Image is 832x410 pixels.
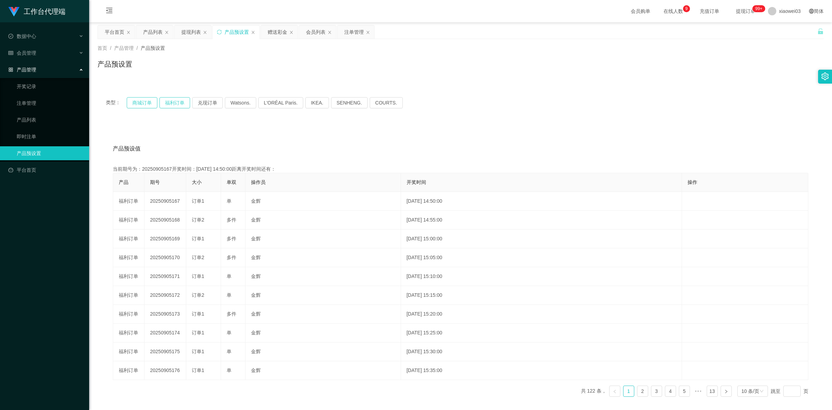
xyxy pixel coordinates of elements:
span: 订单2 [192,255,204,260]
td: [DATE] 14:50:00 [401,192,682,211]
td: 金辉 [245,342,401,361]
li: 2 [637,386,648,397]
div: 产品预设置 [225,25,249,39]
button: Watsons. [225,97,256,108]
span: 产品预设值 [113,145,141,153]
h1: 工作台代理端 [24,0,65,23]
li: 3 [651,386,662,397]
td: [DATE] 14:55:00 [401,211,682,230]
td: [DATE] 15:30:00 [401,342,682,361]
a: 2 [637,386,648,396]
td: 金辉 [245,267,401,286]
td: 福利订单 [113,324,144,342]
a: 图标: dashboard平台首页 [8,163,84,177]
span: 订单1 [192,273,204,279]
div: 注单管理 [344,25,364,39]
li: 5 [679,386,690,397]
button: SENHENG. [331,97,368,108]
td: 金辉 [245,305,401,324]
span: 单 [227,198,231,204]
span: 首页 [97,45,107,51]
h1: 产品预设置 [97,59,132,69]
span: 数据中心 [8,33,36,39]
td: 20250905167 [144,192,186,211]
span: 订单1 [192,330,204,335]
td: 福利订单 [113,230,144,248]
li: 1 [623,386,634,397]
td: 金辉 [245,192,401,211]
span: 单 [227,292,231,298]
td: 20250905175 [144,342,186,361]
td: 金辉 [245,361,401,380]
td: 福利订单 [113,361,144,380]
a: 3 [651,386,662,396]
td: 20250905173 [144,305,186,324]
span: 订单1 [192,349,204,354]
a: 1 [623,386,634,396]
span: 大小 [192,179,202,185]
span: 单 [227,273,231,279]
sup: 1075 [753,5,765,12]
span: 在线人数 [660,9,686,14]
span: 单双 [227,179,236,185]
button: L'ORÉAL Paris. [258,97,303,108]
i: 图标: down [760,389,764,394]
span: 订单1 [192,236,204,241]
span: 订单2 [192,217,204,223]
span: 产品 [119,179,128,185]
span: 产品管理 [8,67,36,72]
button: 兑现订单 [192,97,223,108]
td: 福利订单 [113,286,144,305]
p: 9 [685,5,688,12]
td: 20250905170 [144,248,186,267]
a: 开奖记录 [17,79,84,93]
span: 多件 [227,217,236,223]
a: 即时注单 [17,130,84,144]
i: 图标: appstore-o [8,67,13,72]
a: 5 [679,386,690,396]
td: 金辉 [245,230,401,248]
button: IKEA. [305,97,329,108]
td: [DATE] 15:00:00 [401,230,682,248]
td: [DATE] 15:10:00 [401,267,682,286]
i: 图标: menu-fold [97,0,121,23]
div: 当前期号为：20250905167开奖时间：[DATE] 14:50:00距离开奖时间还有： [113,165,808,173]
td: 20250905169 [144,230,186,248]
i: 图标: close [366,30,370,34]
td: 福利订单 [113,192,144,211]
td: 20250905168 [144,211,186,230]
span: 会员管理 [8,50,36,56]
td: [DATE] 15:05:00 [401,248,682,267]
td: [DATE] 15:15:00 [401,286,682,305]
td: 金辉 [245,286,401,305]
td: 20250905176 [144,361,186,380]
span: 多件 [227,236,236,241]
span: 提现订单 [732,9,759,14]
span: ••• [693,386,704,397]
span: 产品管理 [114,45,134,51]
td: 金辉 [245,248,401,267]
button: 福利订单 [159,97,190,108]
td: 20250905174 [144,324,186,342]
a: 13 [707,386,717,396]
a: 产品列表 [17,113,84,127]
button: 商城订单 [127,97,157,108]
span: / [110,45,111,51]
div: 赠送彩金 [268,25,287,39]
span: / [136,45,138,51]
span: 产品预设置 [141,45,165,51]
li: 向后 5 页 [693,386,704,397]
span: 充值订单 [696,9,723,14]
td: 福利订单 [113,248,144,267]
i: 图标: sync [217,30,222,34]
span: 订单1 [192,368,204,373]
td: 福利订单 [113,267,144,286]
span: 操作 [688,179,697,185]
i: 图标: close [203,30,207,34]
div: 提现列表 [181,25,201,39]
a: 工作台代理端 [8,8,65,14]
li: 共 122 条， [581,386,606,397]
li: 上一页 [609,386,620,397]
span: 多件 [227,255,236,260]
img: logo.9652507e.png [8,7,19,17]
